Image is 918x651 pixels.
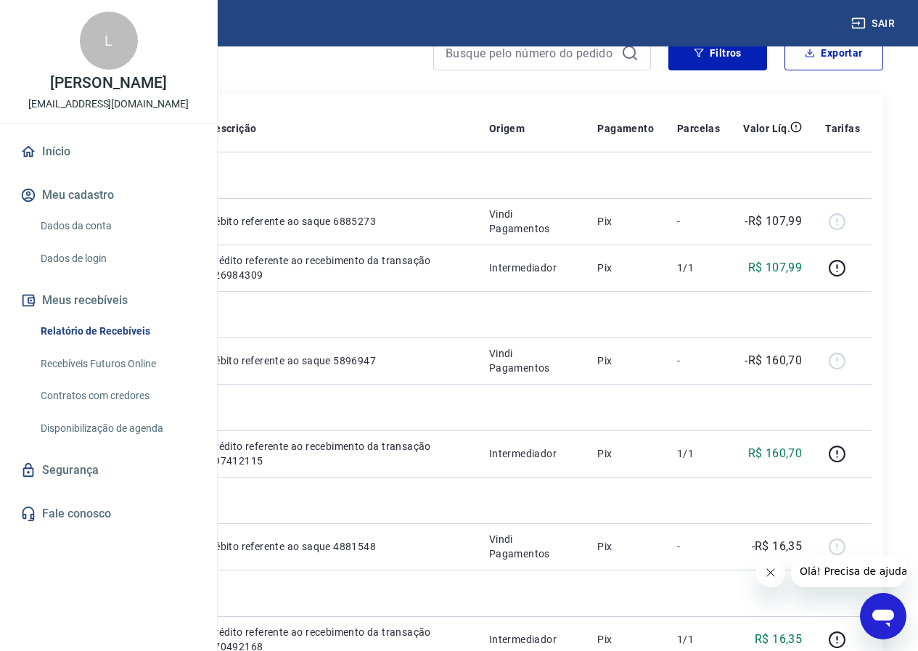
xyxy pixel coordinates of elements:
[17,498,200,530] a: Fale conosco
[489,261,575,275] p: Intermediador
[825,121,860,136] p: Tarifas
[677,632,720,647] p: 1/1
[668,36,767,70] button: Filtros
[677,539,720,554] p: -
[208,253,466,282] p: Crédito referente ao recebimento da transação 226984309
[677,121,720,136] p: Parcelas
[446,42,615,64] input: Busque pelo número do pedido
[748,445,803,462] p: R$ 160,70
[208,439,466,468] p: Crédito referente ao recebimento da transação 197412115
[28,97,189,112] p: [EMAIL_ADDRESS][DOMAIN_NAME]
[17,284,200,316] button: Meus recebíveis
[35,414,200,443] a: Disponibilização de agenda
[489,121,525,136] p: Origem
[597,632,654,647] p: Pix
[35,244,200,274] a: Dados de login
[208,214,466,229] p: Débito referente ao saque 6885273
[9,10,122,22] span: Olá! Precisa de ajuda?
[743,121,790,136] p: Valor Líq.
[756,558,785,587] iframe: Fechar mensagem
[597,353,654,368] p: Pix
[35,349,200,379] a: Recebíveis Futuros Online
[35,211,200,241] a: Dados da conta
[791,555,906,587] iframe: Mensagem da empresa
[489,532,575,561] p: Vindi Pagamentos
[748,259,803,277] p: R$ 107,99
[17,179,200,211] button: Meu cadastro
[489,446,575,461] p: Intermediador
[677,261,720,275] p: 1/1
[208,353,466,368] p: Débito referente ao saque 5896947
[784,36,883,70] button: Exportar
[597,261,654,275] p: Pix
[848,10,901,37] button: Sair
[597,214,654,229] p: Pix
[745,213,802,230] p: -R$ 107,99
[17,136,200,168] a: Início
[597,539,654,554] p: Pix
[860,593,906,639] iframe: Botão para abrir a janela de mensagens
[17,454,200,486] a: Segurança
[80,12,138,70] div: L
[489,346,575,375] p: Vindi Pagamentos
[489,207,575,236] p: Vindi Pagamentos
[752,538,803,555] p: -R$ 16,35
[677,214,720,229] p: -
[755,631,802,648] p: R$ 16,35
[677,446,720,461] p: 1/1
[50,75,166,91] p: [PERSON_NAME]
[597,446,654,461] p: Pix
[677,353,720,368] p: -
[745,352,802,369] p: -R$ 160,70
[208,121,257,136] p: Descrição
[35,316,200,346] a: Relatório de Recebíveis
[597,121,654,136] p: Pagamento
[489,632,575,647] p: Intermediador
[208,539,466,554] p: Débito referente ao saque 4881548
[35,381,200,411] a: Contratos com credores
